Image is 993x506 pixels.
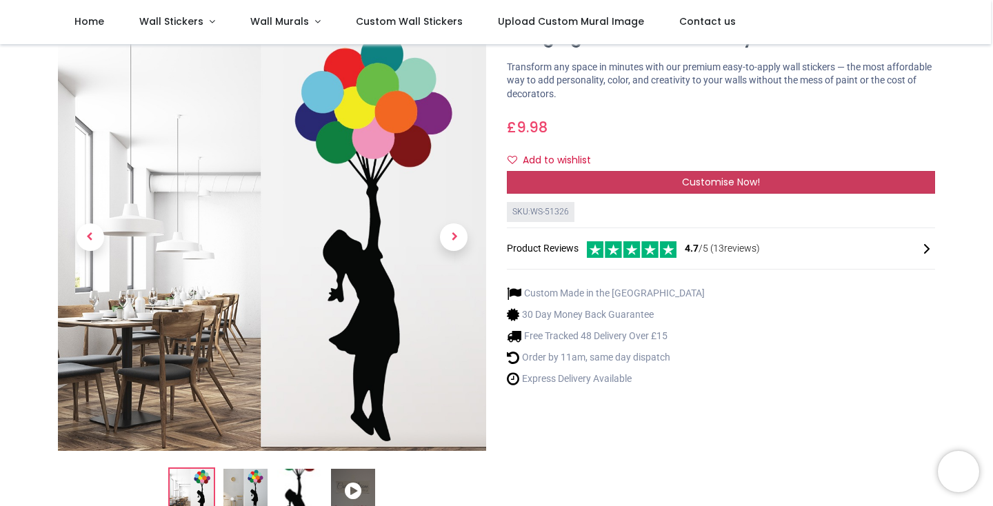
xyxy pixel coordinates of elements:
p: Transform any space in minutes with our premium easy-to-apply wall stickers — the most affordable... [507,61,935,101]
i: Add to wishlist [508,155,517,165]
span: Contact us [679,14,736,28]
a: Next [422,88,486,387]
iframe: Brevo live chat [938,451,979,492]
a: Previous [58,88,122,387]
li: Free Tracked 48 Delivery Over £15 [507,329,705,343]
span: Home [74,14,104,28]
li: Express Delivery Available [507,372,705,386]
div: Product Reviews [507,239,935,258]
span: 9.98 [516,117,548,137]
li: Custom Made in the [GEOGRAPHIC_DATA] [507,286,705,301]
span: Wall Murals [250,14,309,28]
li: 30 Day Money Back Guarantee [507,307,705,322]
span: Customise Now! [682,175,760,189]
span: Wall Stickers [139,14,203,28]
button: Add to wishlistAdd to wishlist [507,149,603,172]
span: Previous [77,223,104,251]
img: Hanging Balloon Girl Banksy Wall Sticker [58,23,486,451]
span: £ [507,117,548,137]
span: Next [440,223,468,251]
span: Custom Wall Stickers [356,14,463,28]
div: SKU: WS-51326 [507,202,574,222]
span: Upload Custom Mural Image [498,14,644,28]
span: /5 ( 13 reviews) [685,242,760,256]
span: 4.7 [685,243,699,254]
li: Order by 11am, same day dispatch [507,350,705,365]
